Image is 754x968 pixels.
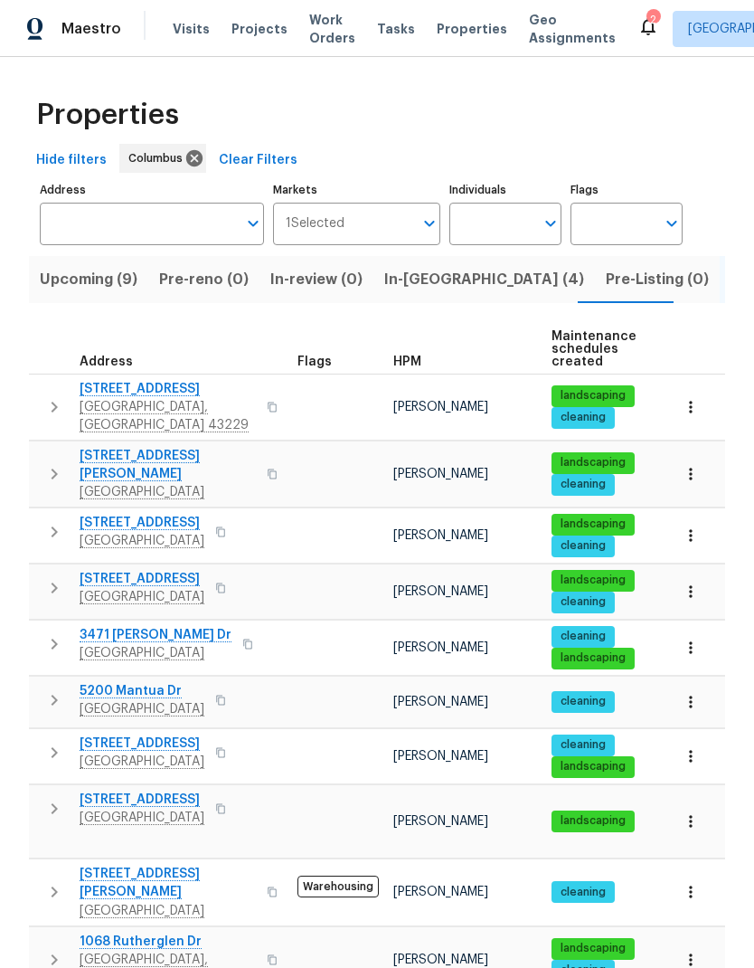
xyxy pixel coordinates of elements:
[119,144,206,173] div: Columbus
[553,759,633,774] span: landscaping
[553,517,633,532] span: landscaping
[377,23,415,35] span: Tasks
[570,185,683,195] label: Flags
[393,696,488,708] span: [PERSON_NAME]
[273,185,441,195] label: Markets
[393,585,488,598] span: [PERSON_NAME]
[553,941,633,956] span: landscaping
[553,538,613,554] span: cleaning
[40,185,264,195] label: Address
[393,641,488,654] span: [PERSON_NAME]
[393,750,488,763] span: [PERSON_NAME]
[61,20,121,38] span: Maestro
[36,149,107,172] span: Hide filters
[309,11,355,47] span: Work Orders
[159,267,249,292] span: Pre-reno (0)
[393,815,488,828] span: [PERSON_NAME]
[219,149,297,172] span: Clear Filters
[553,477,613,492] span: cleaning
[553,388,633,403] span: landscaping
[553,573,633,588] span: landscaping
[393,356,421,368] span: HPM
[29,144,114,177] button: Hide filters
[553,410,613,425] span: cleaning
[393,886,488,898] span: [PERSON_NAME]
[553,650,633,666] span: landscaping
[659,211,684,236] button: Open
[553,813,633,829] span: landscaping
[449,185,561,195] label: Individuals
[297,876,379,897] span: Warehousing
[551,330,636,368] span: Maintenance schedules created
[606,267,709,292] span: Pre-Listing (0)
[80,356,133,368] span: Address
[231,20,287,38] span: Projects
[529,11,616,47] span: Geo Assignments
[36,106,179,124] span: Properties
[393,529,488,542] span: [PERSON_NAME]
[553,594,613,610] span: cleaning
[212,144,305,177] button: Clear Filters
[437,20,507,38] span: Properties
[173,20,210,38] span: Visits
[553,737,613,753] span: cleaning
[297,356,332,368] span: Flags
[270,267,363,292] span: In-review (0)
[553,885,613,900] span: cleaning
[393,468,488,480] span: [PERSON_NAME]
[393,954,488,966] span: [PERSON_NAME]
[553,694,613,709] span: cleaning
[646,11,659,29] div: 2
[286,216,344,232] span: 1 Selected
[538,211,563,236] button: Open
[393,401,488,413] span: [PERSON_NAME]
[240,211,266,236] button: Open
[40,267,137,292] span: Upcoming (9)
[384,267,584,292] span: In-[GEOGRAPHIC_DATA] (4)
[417,211,442,236] button: Open
[128,149,190,167] span: Columbus
[553,629,613,644] span: cleaning
[553,455,633,470] span: landscaping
